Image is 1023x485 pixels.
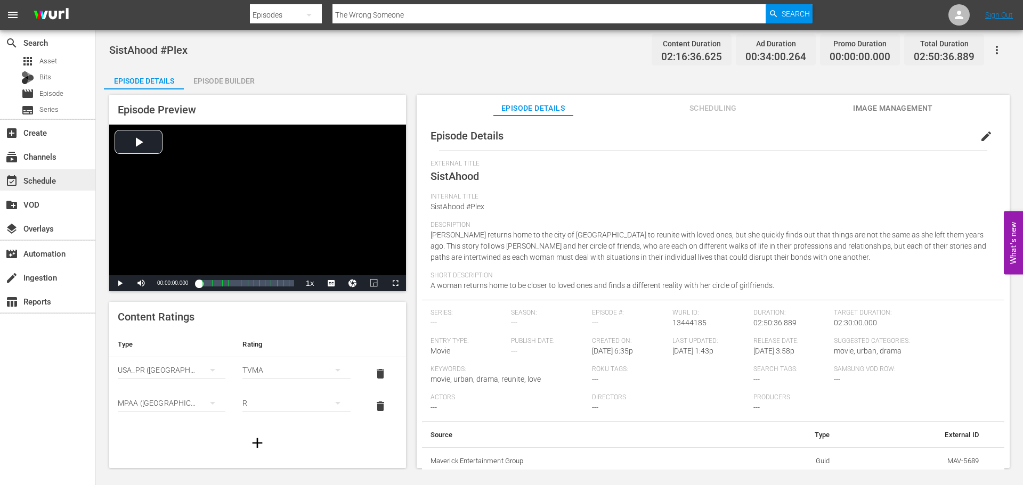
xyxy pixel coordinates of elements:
button: Mute [131,275,152,291]
span: 02:50:36.889 [914,51,975,63]
div: Video Player [109,125,406,291]
span: Search Tags: [753,365,829,374]
th: Maverick Entertainment Group [422,447,744,475]
span: Suggested Categories: [834,337,990,346]
div: MPAA ([GEOGRAPHIC_DATA]) [118,388,225,418]
button: Fullscreen [385,275,406,291]
span: Episode [39,88,63,99]
span: Episode Details [493,102,573,115]
div: Total Duration [914,36,975,51]
span: SistAhood #Plex [109,44,188,56]
span: [DATE] 3:58p [753,347,794,355]
span: Channels [5,151,18,163]
span: External Title [431,160,990,168]
span: VOD [5,199,18,211]
div: R [242,388,350,418]
th: External ID [839,422,987,448]
span: [DATE] 1:43p [672,347,713,355]
table: simple table [422,422,1004,475]
th: Type [109,332,234,357]
span: Actors [431,393,587,402]
span: 00:34:00.264 [745,51,806,63]
div: USA_PR ([GEOGRAPHIC_DATA]) [118,355,225,385]
button: delete [368,361,393,387]
span: Image Management [853,102,933,115]
img: ans4CAIJ8jUAAAAAAAAAAAAAAAAAAAAAAAAgQb4GAAAAAAAAAAAAAAAAAAAAAAAAJMjXAAAAAAAAAAAAAAAAAAAAAAAAgAT5G... [26,3,77,28]
div: TVMA [242,355,350,385]
span: 00:00:00.000 [830,51,890,63]
span: Series [21,104,34,117]
span: 13444185 [672,318,707,327]
th: Rating [234,332,359,357]
span: --- [753,403,760,412]
span: Samsung VOD Row: [834,365,910,374]
span: Episode Preview [118,103,196,116]
span: delete [374,400,387,413]
span: 02:16:36.625 [661,51,722,63]
span: Schedule [5,175,18,187]
span: Automation [5,248,18,260]
div: Promo Duration [830,36,890,51]
button: Search [766,4,813,23]
span: 02:30:00.000 [834,318,877,327]
div: Progress Bar [199,280,294,286]
span: A woman returns home to be closer to loved ones and finds a different reality with her circle of ... [431,281,774,290]
span: Series [39,104,59,115]
span: --- [511,318,517,327]
span: Movie [431,347,450,355]
button: Jump To Time [342,275,363,291]
span: Episode [21,87,34,100]
button: Playback Rate [299,275,321,291]
span: Target Duration: [834,309,990,317]
button: Captions [321,275,342,291]
span: --- [834,375,840,383]
span: Created On: [592,337,668,346]
span: Wurl ID: [672,309,748,317]
span: Roku Tags: [592,365,748,374]
span: --- [431,318,437,327]
div: Episode Details [104,68,184,94]
table: simple table [109,332,406,423]
span: Description [431,221,990,229]
span: Reports [5,295,18,308]
span: menu [6,9,19,21]
span: Producers [753,393,910,402]
td: MAV-5689 [839,447,987,475]
span: Scheduling [673,102,753,115]
span: Search [782,4,810,23]
span: [DATE] 6:35p [592,347,633,355]
span: Content Ratings [118,310,194,323]
button: Play [109,275,131,291]
span: Overlays [5,223,18,235]
span: SistAhood #Plex [431,202,484,211]
th: Type [744,422,839,448]
span: Asset [21,55,34,68]
button: Episode Details [104,68,184,89]
span: --- [592,318,598,327]
span: 02:50:36.889 [753,318,797,327]
button: Open Feedback Widget [1004,211,1023,274]
span: Episode #: [592,309,668,317]
span: Bits [39,72,51,83]
span: Season: [511,309,587,317]
span: --- [753,375,760,383]
div: Episode Builder [184,68,264,94]
span: Directors [592,393,748,402]
span: edit [980,130,993,143]
span: --- [511,347,517,355]
span: Short Description [431,272,990,280]
span: [PERSON_NAME] returns home to the city of [GEOGRAPHIC_DATA] to reunite with loved ones, but she q... [431,231,986,261]
span: Last Updated: [672,337,748,346]
span: 00:00:00.000 [157,280,188,286]
div: Bits [21,71,34,84]
span: Publish Date: [511,337,587,346]
button: Picture-in-Picture [363,275,385,291]
span: Duration: [753,309,829,317]
span: Entry Type: [431,337,506,346]
span: Keywords: [431,365,587,374]
span: movie, urban, drama, reunite, love [431,375,541,383]
span: --- [592,403,598,412]
span: Internal Title [431,193,990,201]
span: --- [592,375,598,383]
span: Search [5,37,18,50]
